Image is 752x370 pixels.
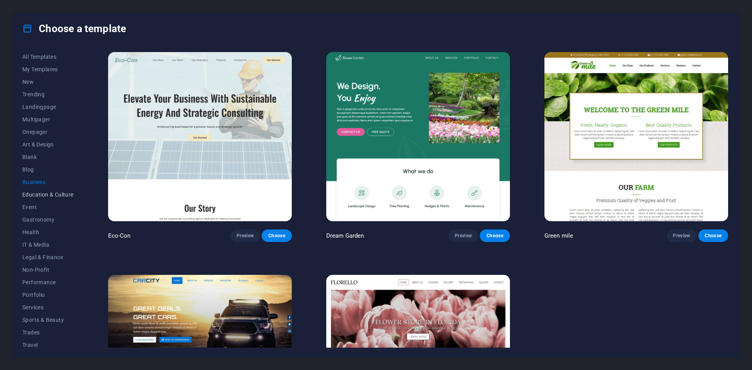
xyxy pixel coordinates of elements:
[22,63,74,76] button: My Templates
[22,217,74,223] span: Gastronomy
[22,116,74,123] span: Multipager
[455,233,472,239] span: Preview
[22,292,74,298] span: Portfolio
[22,264,74,276] button: Non-Profit
[22,188,74,201] button: Education & Culture
[230,229,260,242] button: Preview
[108,232,131,240] p: Eco-Con
[22,138,74,151] button: Art & Design
[22,79,74,85] span: New
[22,91,74,97] span: Trending
[22,254,74,260] span: Legal & Finance
[22,301,74,314] button: Services
[22,329,74,336] span: Trades
[22,238,74,251] button: IT & Media
[667,229,696,242] button: Preview
[22,101,74,113] button: Landingpage
[22,314,74,326] button: Sports & Beauty
[22,66,74,72] span: My Templates
[22,22,126,35] h4: Choose a template
[22,76,74,88] button: New
[22,154,74,160] span: Blank
[22,229,74,235] span: Health
[22,204,74,210] span: Event
[22,339,74,351] button: Travel
[22,279,74,285] span: Performance
[448,229,478,242] button: Preview
[22,88,74,101] button: Trending
[326,232,364,240] p: Dream Garden
[22,51,74,63] button: All Templates
[544,232,573,240] p: Green mile
[22,242,74,248] span: IT & Media
[673,233,690,239] span: Preview
[544,52,728,221] img: Green mile
[108,52,292,221] img: Eco-Con
[22,342,74,348] span: Travel
[22,289,74,301] button: Portfolio
[22,126,74,138] button: Onepager
[22,191,74,198] span: Education & Culture
[22,276,74,289] button: Performance
[22,326,74,339] button: Trades
[22,113,74,126] button: Multipager
[22,54,74,60] span: All Templates
[22,201,74,213] button: Event
[326,52,510,221] img: Dream Garden
[698,229,728,242] button: Choose
[486,233,503,239] span: Choose
[237,233,254,239] span: Preview
[22,317,74,323] span: Sports & Beauty
[268,233,285,239] span: Choose
[22,213,74,226] button: Gastronomy
[22,251,74,264] button: Legal & Finance
[22,226,74,238] button: Health
[262,229,291,242] button: Choose
[480,229,510,242] button: Choose
[22,179,74,185] span: Business
[705,233,722,239] span: Choose
[22,166,74,173] span: Blog
[22,267,74,273] span: Non-Profit
[22,104,74,110] span: Landingpage
[22,151,74,163] button: Blank
[22,129,74,135] span: Onepager
[22,163,74,176] button: Blog
[22,176,74,188] button: Business
[22,141,74,148] span: Art & Design
[22,304,74,310] span: Services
